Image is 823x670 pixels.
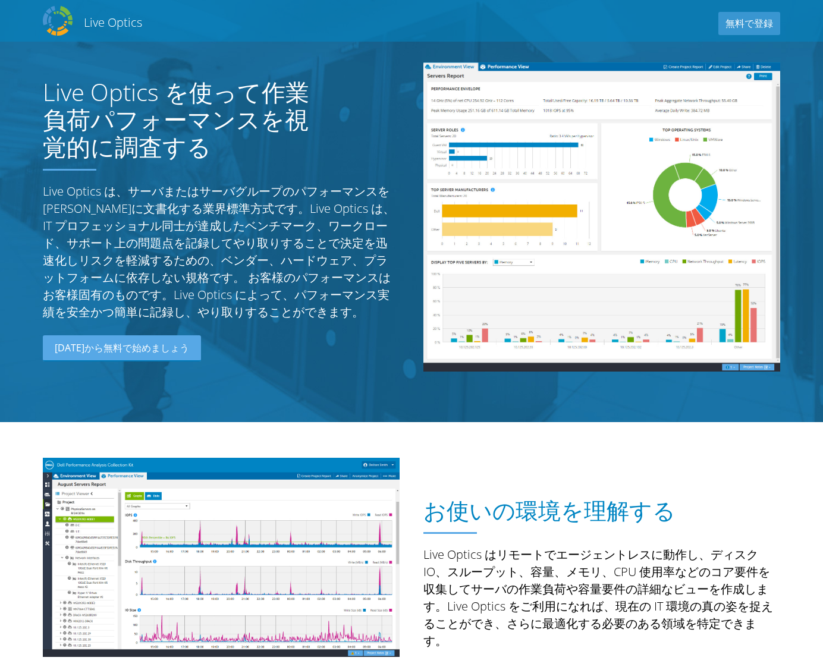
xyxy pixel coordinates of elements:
h1: お使いの環境を理解する [423,498,774,524]
img: Understand Your Environment [43,458,400,657]
p: Live Optics は、サーバまたはサーバグループのパフォーマンスを[PERSON_NAME]に文書化する業界標準方式です。Live Optics は、IT プロフェッショナル同士が達成した... [43,183,400,320]
a: 無料で登録 [718,12,780,35]
img: Dell Dpack [43,6,73,36]
h2: Live Optics [84,14,142,30]
h1: Live Optics を使って作業負荷パフォーマンスを視覚的に調査する [43,78,310,161]
a: [DATE]から無料で始めましょう [43,335,201,361]
img: Server Report [423,62,780,372]
p: Live Optics はリモートでエージェントレスに動作し、ディスク IO、スループット、容量、メモリ、CPU 使用率などのコア要件を収集してサーバの作業負荷や容量要件の詳細なビューを作成しま... [423,546,780,649]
